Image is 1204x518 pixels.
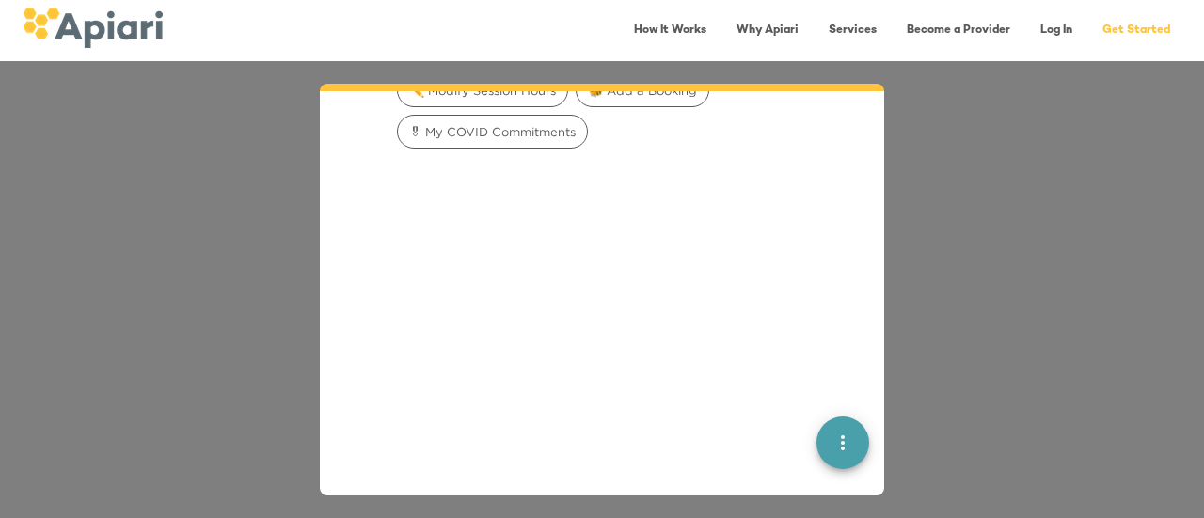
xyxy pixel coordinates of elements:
[1091,11,1181,50] a: Get Started
[725,11,810,50] a: Why Apiari
[623,11,718,50] a: How It Works
[1029,11,1084,50] a: Log In
[397,115,588,149] div: 🎖 My COVID Commitments
[895,11,1022,50] a: Become a Provider
[817,11,888,50] a: Services
[398,123,587,141] span: 🎖 My COVID Commitments
[816,416,869,469] button: quick menu
[23,8,163,48] img: logo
